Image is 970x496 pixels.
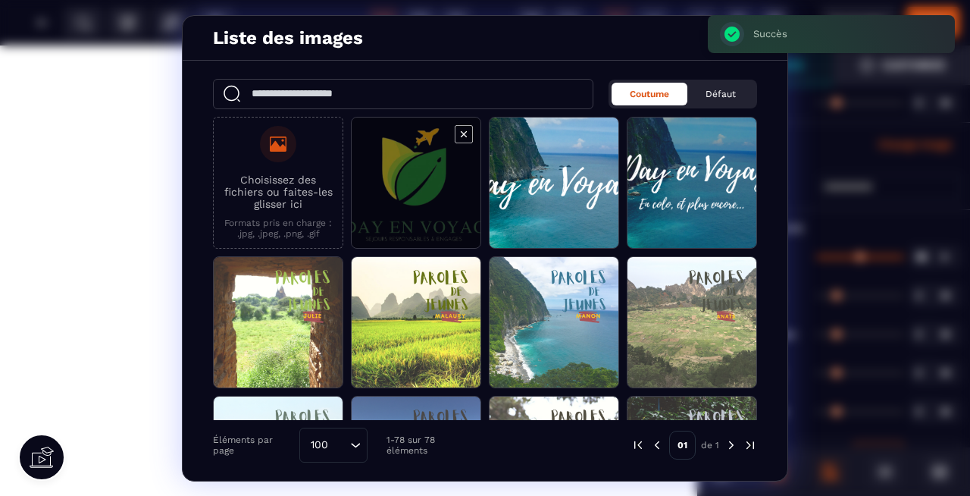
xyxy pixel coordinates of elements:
[701,439,719,451] p: de 1
[221,218,335,239] p: Formats pris en charge : .jpg, .jpeg, .png, .gif
[221,174,335,210] p: Choisissez des fichiers ou faites-les glisser ici
[669,431,696,460] p: 01
[213,435,292,456] p: Éléments par page
[213,27,363,49] h4: Liste des images
[336,46,412,121] img: svg+xml;base64,PHN2ZyB4bWxucz0iaHR0cDovL3d3dy53My5vcmcvMjAwMC9zdmciIHdpZHRoPSIxMDAiIHZpZXdCb3g9Ij...
[743,438,757,452] img: next
[386,435,474,456] p: 1-78 sur 78 éléments
[630,89,669,99] span: Coutume
[333,437,346,454] input: Search for option
[650,438,664,452] img: prev
[299,428,368,463] div: Search for option
[305,437,333,454] span: 100
[724,438,738,452] img: next
[706,89,736,99] span: Défaut
[631,438,645,452] img: prev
